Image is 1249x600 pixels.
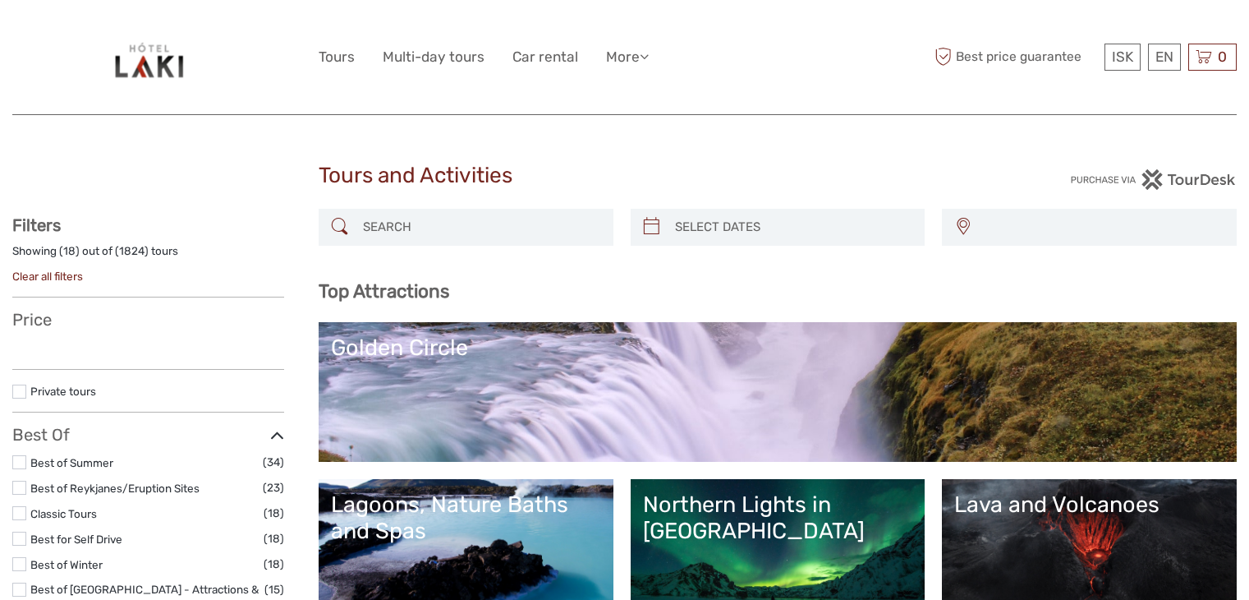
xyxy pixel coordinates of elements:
a: Multi-day tours [383,45,484,69]
img: PurchaseViaTourDesk.png [1070,169,1237,190]
span: Best price guarantee [930,44,1100,71]
span: ISK [1112,48,1133,65]
h1: Tours and Activities [319,163,931,189]
a: More [606,45,649,69]
a: Best of Reykjanes/Eruption Sites [30,482,200,495]
h3: Best Of [12,425,284,445]
h3: Price [12,310,284,330]
div: EN [1148,44,1181,71]
a: Best for Self Drive [30,533,122,546]
strong: Filters [12,215,61,235]
img: 1352-eae3c2fc-f412-4e66-8acc-19271d815a94_logo_big.jpg [103,12,193,102]
div: Golden Circle [331,335,1224,361]
a: Tours [319,45,355,69]
div: Lagoons, Nature Baths and Spas [331,492,601,545]
b: Top Attractions [319,280,449,302]
label: 18 [63,243,76,259]
div: Northern Lights in [GEOGRAPHIC_DATA] [643,492,913,545]
a: Clear all filters [12,270,83,283]
span: (23) [263,478,284,497]
div: Showing ( ) out of ( ) tours [12,243,284,269]
input: SELECT DATES [668,213,917,242]
a: Best of Summer [30,456,113,469]
span: 0 [1215,48,1229,65]
a: Car rental [512,45,578,69]
a: Best of Winter [30,558,103,571]
div: Lava and Volcanoes [954,492,1224,518]
label: 1824 [119,243,145,259]
a: Private tours [30,385,96,398]
a: Golden Circle [331,335,1224,450]
span: (18) [264,529,284,548]
span: (18) [264,504,284,523]
a: Classic Tours [30,507,97,520]
span: (18) [264,555,284,574]
input: SEARCH [356,213,605,242]
span: (15) [264,580,284,599]
span: (34) [263,453,284,472]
